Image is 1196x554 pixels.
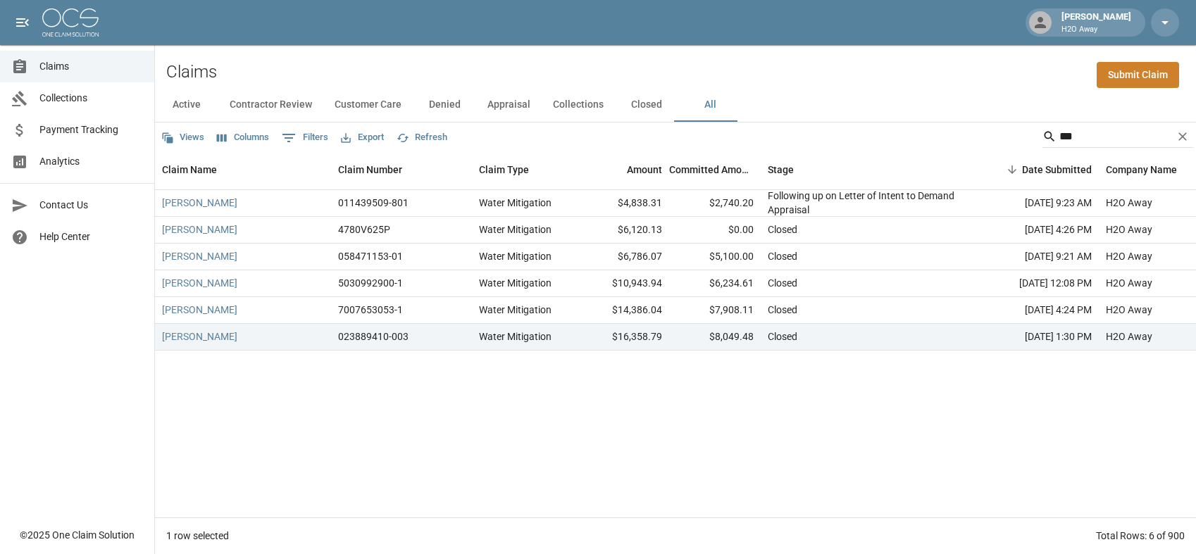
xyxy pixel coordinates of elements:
div: Search [1042,125,1193,151]
div: Following up on Letter of Intent to Demand Appraisal [768,189,965,217]
span: Claims [39,59,143,74]
div: [DATE] 4:24 PM [972,297,1099,324]
div: Date Submitted [1022,150,1092,189]
button: Appraisal [476,88,542,122]
div: 1 row selected [166,529,229,543]
button: All [678,88,742,122]
button: Select columns [213,127,273,149]
div: H2O Away [1106,222,1152,237]
div: H2O Away [1106,303,1152,317]
div: $14,386.04 [578,297,669,324]
div: 4780V625P [338,222,390,237]
div: Stage [768,150,794,189]
div: Water Mitigation [479,329,552,344]
button: Customer Care [323,88,413,122]
div: Claim Name [155,150,331,189]
div: $16,358.79 [578,324,669,351]
div: Closed [768,303,797,317]
div: H2O Away [1106,249,1152,263]
div: [DATE] 12:08 PM [972,270,1099,297]
div: [DATE] 1:30 PM [972,324,1099,351]
div: [DATE] 9:21 AM [972,244,1099,270]
a: Submit Claim [1097,62,1179,88]
div: Committed Amount [669,150,754,189]
div: Amount [627,150,662,189]
div: [DATE] 4:26 PM [972,217,1099,244]
div: $6,234.61 [669,270,761,297]
div: Date Submitted [972,150,1099,189]
div: [DATE] 9:23 AM [972,190,1099,217]
div: [PERSON_NAME] [1056,10,1137,35]
button: Collections [542,88,615,122]
div: © 2025 One Claim Solution [20,528,135,542]
div: $6,786.07 [578,244,669,270]
button: Denied [413,88,476,122]
div: 7007653053-1 [338,303,403,317]
div: H2O Away [1106,196,1152,210]
a: [PERSON_NAME] [162,276,237,290]
div: $8,049.48 [669,324,761,351]
div: Water Mitigation [479,222,552,237]
a: [PERSON_NAME] [162,222,237,237]
button: Contractor Review [218,88,323,122]
div: Claim Number [331,150,472,189]
div: Company Name [1106,150,1177,189]
button: Closed [615,88,678,122]
div: Claim Type [479,150,529,189]
div: Claim Name [162,150,217,189]
div: H2O Away [1106,276,1152,290]
button: Export [337,127,387,149]
div: 011439509-801 [338,196,409,210]
p: H2O Away [1061,24,1131,36]
div: Closed [768,329,797,344]
div: Closed [768,249,797,263]
a: [PERSON_NAME] [162,249,237,263]
div: $7,908.11 [669,297,761,324]
div: Claim Type [472,150,578,189]
div: 5030992900-1 [338,276,403,290]
span: Contact Us [39,198,143,213]
span: Payment Tracking [39,122,143,137]
span: Analytics [39,154,143,169]
div: Claim Number [338,150,402,189]
div: Water Mitigation [479,276,552,290]
div: Water Mitigation [479,303,552,317]
div: $10,943.94 [578,270,669,297]
div: $5,100.00 [669,244,761,270]
div: $6,120.13 [578,217,669,244]
h2: Claims [166,62,217,82]
div: Total Rows: 6 of 900 [1096,529,1185,543]
a: [PERSON_NAME] [162,196,237,210]
div: $0.00 [669,217,761,244]
div: Committed Amount [669,150,761,189]
div: Stage [761,150,972,189]
span: Help Center [39,229,143,244]
button: open drawer [8,8,37,37]
button: Clear [1172,126,1193,147]
div: 058471153-01 [338,249,403,263]
div: Closed [768,276,797,290]
button: Sort [1002,160,1022,180]
div: dynamic tabs [155,88,1196,122]
a: [PERSON_NAME] [162,329,237,344]
div: $4,838.31 [578,190,669,217]
div: 023889410-003 [338,329,409,344]
img: ocs-logo-white-transparent.png [42,8,99,37]
div: Amount [578,150,669,189]
div: $2,740.20 [669,190,761,217]
button: Show filters [278,127,332,149]
div: Water Mitigation [479,249,552,263]
button: Refresh [393,127,451,149]
a: [PERSON_NAME] [162,303,237,317]
div: H2O Away [1106,329,1152,344]
span: Collections [39,91,143,106]
button: Views [158,127,208,149]
div: Closed [768,222,797,237]
div: Water Mitigation [479,196,552,210]
button: Active [155,88,218,122]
